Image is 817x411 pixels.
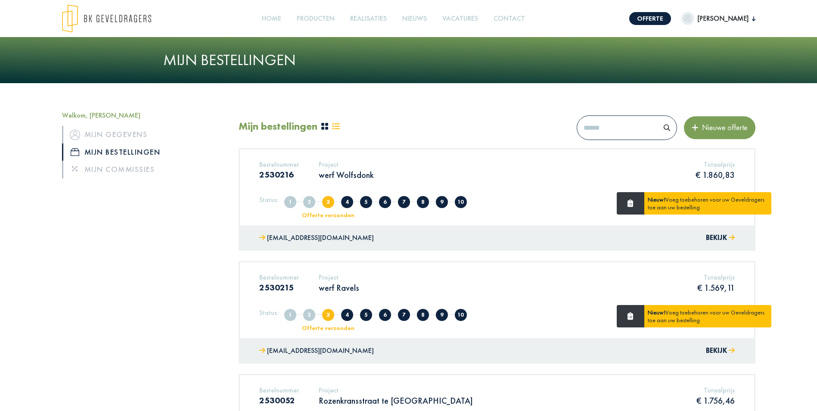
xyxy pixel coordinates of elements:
h5: Project [319,386,473,394]
img: icon [71,148,79,156]
span: Offerte goedgekeurd [379,309,391,321]
span: In productie [398,196,410,208]
a: Producten [293,9,338,28]
span: Volledig [303,309,315,321]
p: werf Ravels [319,282,359,293]
h5: Status: [259,308,279,317]
span: Offerte in overleg [341,309,353,321]
span: Offerte goedgekeurd [379,196,391,208]
span: In nabehandeling [417,196,429,208]
span: Offerte verzonden [322,196,334,208]
a: Home [258,9,285,28]
a: iconMijn bestellingen [62,143,226,161]
span: Offerte afgekeurd [360,309,372,321]
h5: Totaalprijs [697,273,735,281]
h5: Bestelnummer [259,386,299,394]
h3: 2530215 [259,282,299,293]
div: Voeg toebehoren voor uw Geveldragers toe aan uw bestelling [644,305,771,327]
p: werf Wolfsdonk [319,169,374,181]
h5: Bestelnummer [259,160,299,168]
h3: 2530216 [259,169,299,180]
span: Offerte in overleg [341,196,353,208]
a: Contact [490,9,528,28]
h5: Totaalprijs [696,160,735,168]
a: iconMijn gegevens [62,126,226,143]
span: Geleverd/afgehaald [455,309,467,321]
a: [EMAIL_ADDRESS][DOMAIN_NAME] [259,232,374,244]
h5: Welkom, [PERSON_NAME] [62,111,226,119]
span: Geleverd/afgehaald [455,196,467,208]
h1: Mijn bestellingen [163,51,654,69]
img: icon [70,130,80,140]
p: € 1.756,46 [696,395,735,406]
span: Nieuwe offerte [699,122,748,132]
h2: Mijn bestellingen [239,120,317,133]
a: Offerte [629,12,671,25]
p: € 1.569,11 [697,282,735,293]
span: In nabehandeling [417,309,429,321]
span: Aangemaakt [284,309,296,321]
h5: Totaalprijs [696,386,735,394]
h5: Bestelnummer [259,273,299,281]
button: Nieuwe offerte [684,116,755,139]
div: Voeg toebehoren voor uw Geveldragers toe aan uw bestelling [644,192,771,215]
p: € 1.860,83 [696,169,735,181]
img: logo [62,4,151,33]
span: Offerte afgekeurd [360,196,372,208]
strong: Nieuw! [648,196,665,203]
h5: Project [319,273,359,281]
h5: Status: [259,196,279,204]
img: dummypic.png [681,12,694,25]
span: [PERSON_NAME] [694,13,752,24]
span: In productie [398,309,410,321]
div: Offerte verzonden [292,325,363,331]
span: Aangemaakt [284,196,296,208]
h5: Project [319,160,374,168]
h3: 2530052 [259,395,299,405]
strong: Nieuw! [648,308,665,316]
span: Klaar voor levering/afhaling [436,309,448,321]
a: Vacatures [439,9,482,28]
button: [PERSON_NAME] [681,12,755,25]
img: search.svg [664,125,670,131]
span: Volledig [303,196,315,208]
a: Realisaties [347,9,390,28]
button: Bekijk [706,345,735,357]
span: Klaar voor levering/afhaling [436,196,448,208]
a: [EMAIL_ADDRESS][DOMAIN_NAME] [259,345,374,357]
span: Offerte verzonden [322,309,334,321]
div: Offerte verzonden [292,212,363,218]
a: Nieuws [399,9,430,28]
button: Bekijk [706,232,735,244]
p: Rozenkransstraat te [GEOGRAPHIC_DATA] [319,395,473,406]
a: Mijn commissies [62,161,226,178]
